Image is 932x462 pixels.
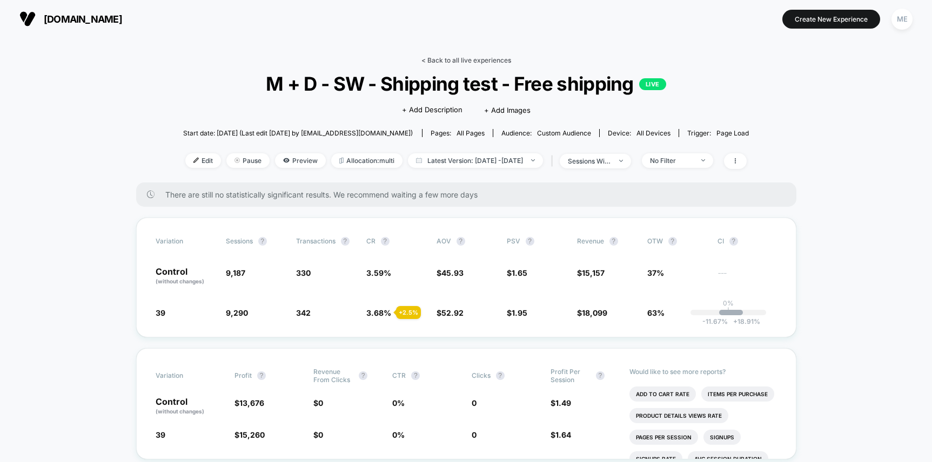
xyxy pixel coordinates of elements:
[165,190,775,199] span: There are still no statistically significant results. We recommend waiting a few more days
[366,237,376,245] span: CR
[366,268,391,277] span: 3.59 %
[599,129,679,137] span: Device:
[437,268,464,277] span: $
[156,237,215,246] span: Variation
[619,160,623,162] img: end
[650,157,693,165] div: No Filter
[313,368,353,384] span: Revenue From Clicks
[577,237,604,245] span: Revenue
[441,268,464,277] span: 45.93
[318,398,323,407] span: 0
[258,237,267,246] button: ?
[636,129,670,137] span: all devices
[582,268,605,277] span: 15,157
[156,267,215,286] p: Control
[257,371,266,380] button: ?
[381,237,390,246] button: ?
[507,308,527,317] span: $
[729,237,738,246] button: ?
[647,268,664,277] span: 37%
[647,308,665,317] span: 63%
[551,430,571,439] span: $
[392,398,405,407] span: 0 %
[582,308,607,317] span: 18,099
[484,106,531,114] span: + Add Images
[507,268,527,277] span: $
[416,158,422,163] img: calendar
[156,368,215,384] span: Variation
[551,398,571,407] span: $
[239,430,265,439] span: 15,260
[733,317,737,325] span: +
[156,397,224,416] p: Control
[437,237,451,245] span: AOV
[234,371,252,379] span: Profit
[156,308,165,317] span: 39
[891,9,913,30] div: ME
[472,430,477,439] span: 0
[701,386,774,402] li: Items Per Purchase
[275,153,326,168] span: Preview
[296,308,311,317] span: 342
[402,105,462,115] span: + Add Description
[555,430,571,439] span: 1.64
[392,371,406,379] span: CTR
[431,129,485,137] div: Pages:
[703,430,741,445] li: Signups
[609,237,618,246] button: ?
[437,308,464,317] span: $
[366,308,391,317] span: 3.68 %
[629,408,728,423] li: Product Details Views Rate
[782,10,880,29] button: Create New Experience
[156,278,204,284] span: (without changes)
[512,268,527,277] span: 1.65
[296,237,336,245] span: Transactions
[727,307,729,315] p: |
[234,430,265,439] span: $
[596,371,605,380] button: ?
[457,237,465,246] button: ?
[193,158,199,163] img: edit
[472,398,477,407] span: 0
[226,268,245,277] span: 9,187
[183,129,413,137] span: Start date: [DATE] (Last edit [DATE] by [EMAIL_ADDRESS][DOMAIN_NAME])
[457,129,485,137] span: all pages
[421,56,511,64] a: < Back to all live experiences
[396,306,421,319] div: + 2.5 %
[568,157,611,165] div: sessions with impression
[496,371,505,380] button: ?
[239,398,264,407] span: 13,676
[668,237,677,246] button: ?
[537,129,591,137] span: Custom Audience
[234,398,264,407] span: $
[156,408,204,415] span: (without changes)
[296,268,311,277] span: 330
[19,11,36,27] img: Visually logo
[702,317,728,325] span: -11.67 %
[472,371,491,379] span: Clicks
[339,158,344,164] img: rebalance
[313,430,323,439] span: $
[723,299,734,307] p: 0%
[701,159,705,161] img: end
[647,237,707,246] span: OTW
[226,153,270,168] span: Pause
[411,371,420,380] button: ?
[331,153,403,168] span: Allocation: multi
[507,237,520,245] span: PSV
[318,430,323,439] span: 0
[211,72,721,95] span: M + D - SW - Shipping test - Free shipping
[629,386,696,402] li: Add To Cart Rate
[555,398,571,407] span: 1.49
[687,129,749,137] div: Trigger:
[577,308,607,317] span: $
[341,237,350,246] button: ?
[501,129,591,137] div: Audience:
[44,13,122,25] span: [DOMAIN_NAME]
[548,153,560,169] span: |
[441,308,464,317] span: 52.92
[234,158,240,163] img: end
[629,430,698,445] li: Pages Per Session
[577,268,605,277] span: $
[16,10,125,28] button: [DOMAIN_NAME]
